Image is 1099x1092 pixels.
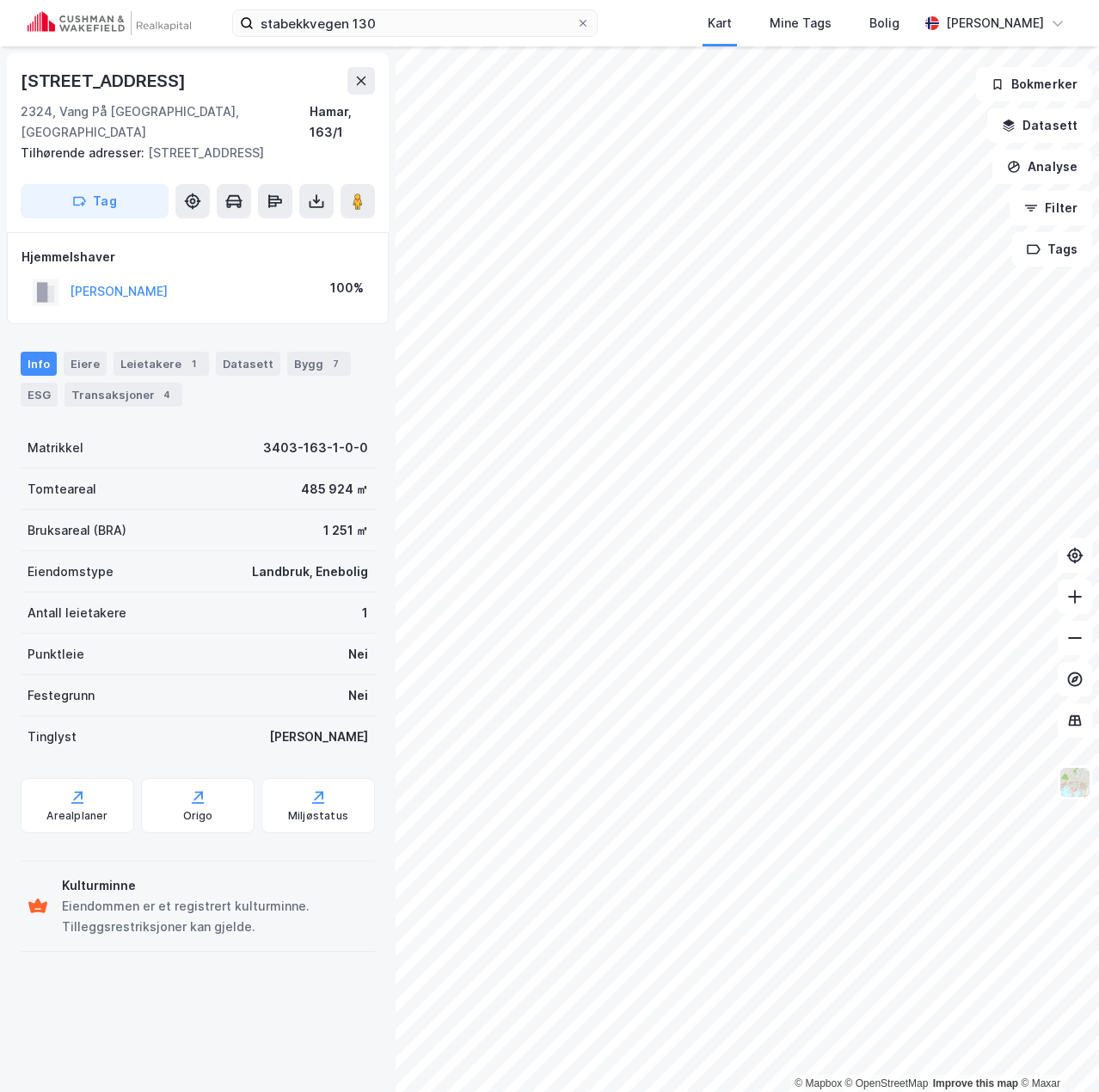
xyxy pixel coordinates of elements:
[263,438,368,458] div: 3403-163-1-0-0
[348,685,368,706] div: Nei
[21,143,361,163] div: [STREET_ADDRESS]
[28,727,77,747] div: Tinglyst
[327,355,344,372] div: 7
[21,352,57,376] div: Info
[183,809,213,823] div: Origo
[992,150,1092,184] button: Analyse
[287,352,351,376] div: Bygg
[362,603,368,623] div: 1
[64,352,107,376] div: Eiere
[1012,232,1092,267] button: Tags
[21,145,148,160] span: Tilhørende adresser:
[1013,1009,1099,1092] iframe: Chat Widget
[62,875,368,896] div: Kulturminne
[64,383,182,407] div: Transaksjoner
[62,896,368,937] div: Eiendommen er et registrert kulturminne. Tilleggsrestriksjoner kan gjelde.
[21,247,374,267] div: Hjemmelshaver
[1013,1009,1099,1092] div: Kontrollprogram for chat
[28,438,83,458] div: Matrikkel
[21,383,58,407] div: ESG
[216,352,280,376] div: Datasett
[28,603,126,623] div: Antall leietakere
[1010,191,1092,225] button: Filter
[185,355,202,372] div: 1
[976,67,1092,101] button: Bokmerker
[1059,766,1091,799] img: Z
[28,479,96,500] div: Tomteareal
[323,520,368,541] div: 1 251 ㎡
[869,13,899,34] div: Bolig
[770,13,832,34] div: Mine Tags
[158,386,175,403] div: 4
[348,644,368,665] div: Nei
[46,809,107,823] div: Arealplaner
[28,11,191,35] img: cushman-wakefield-realkapital-logo.202ea83816669bd177139c58696a8fa1.svg
[21,67,189,95] div: [STREET_ADDRESS]
[288,809,348,823] div: Miljøstatus
[252,561,368,582] div: Landbruk, Enebolig
[28,644,84,665] div: Punktleie
[933,1077,1018,1089] a: Improve this map
[795,1077,842,1089] a: Mapbox
[845,1077,929,1089] a: OpenStreetMap
[21,101,310,143] div: 2324, Vang På [GEOGRAPHIC_DATA], [GEOGRAPHIC_DATA]
[28,520,126,541] div: Bruksareal (BRA)
[708,13,732,34] div: Kart
[28,685,95,706] div: Festegrunn
[946,13,1044,34] div: [PERSON_NAME]
[28,561,114,582] div: Eiendomstype
[310,101,375,143] div: Hamar, 163/1
[21,184,169,218] button: Tag
[330,278,364,298] div: 100%
[114,352,209,376] div: Leietakere
[987,108,1092,143] button: Datasett
[269,727,368,747] div: [PERSON_NAME]
[254,10,576,36] input: Søk på adresse, matrikkel, gårdeiere, leietakere eller personer
[301,479,368,500] div: 485 924 ㎡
